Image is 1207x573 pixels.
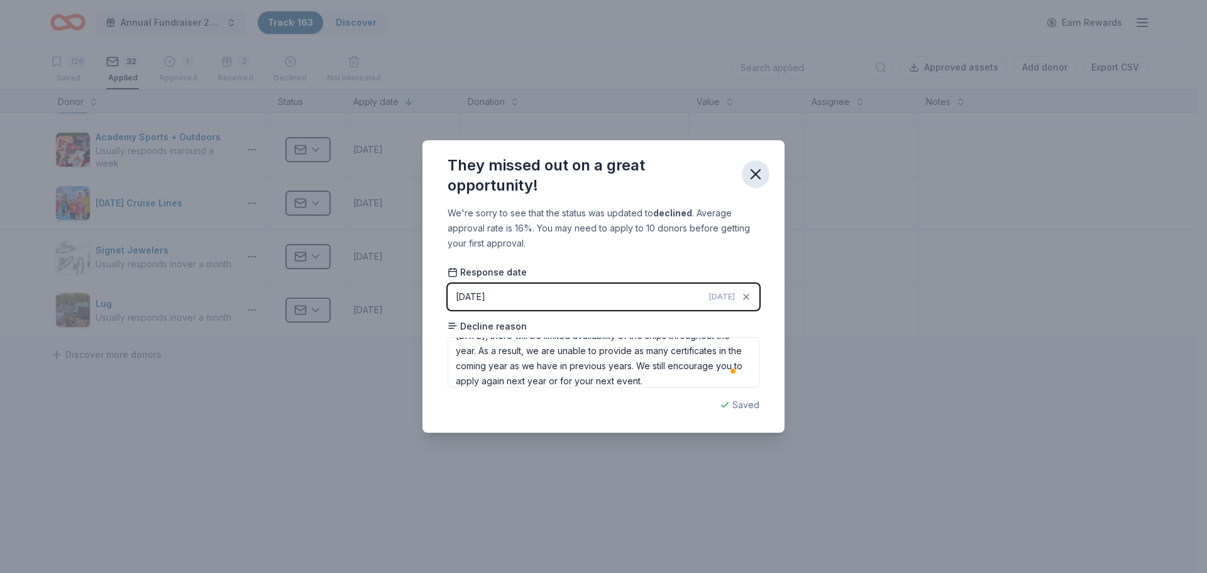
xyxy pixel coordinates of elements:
[448,284,759,310] button: [DATE][DATE]
[709,292,735,302] span: [DATE]
[653,208,692,218] b: declined
[448,320,527,333] span: Decline reason
[448,155,732,196] div: They missed out on a great opportunity!
[456,289,485,304] div: [DATE]
[448,206,759,251] div: We're sorry to see that the status was updated to . Average approval rate is 16%. You may need to...
[448,337,759,387] textarea: To enrich screen reader interactions, please activate Accessibility in Grammarly extension settings
[448,266,527,279] span: Response date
